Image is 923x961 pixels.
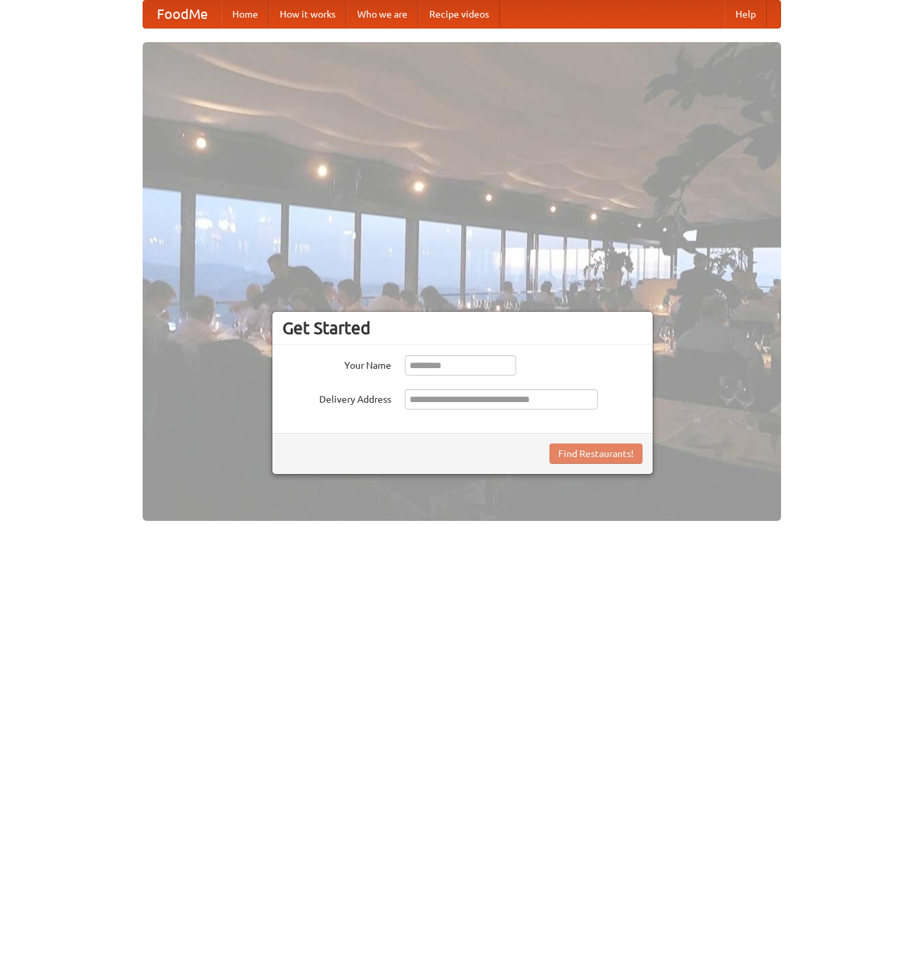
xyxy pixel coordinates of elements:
[283,355,391,372] label: Your Name
[221,1,269,28] a: Home
[549,443,643,464] button: Find Restaurants!
[283,318,643,338] h3: Get Started
[725,1,767,28] a: Help
[283,389,391,406] label: Delivery Address
[269,1,346,28] a: How it works
[346,1,418,28] a: Who we are
[418,1,500,28] a: Recipe videos
[143,1,221,28] a: FoodMe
